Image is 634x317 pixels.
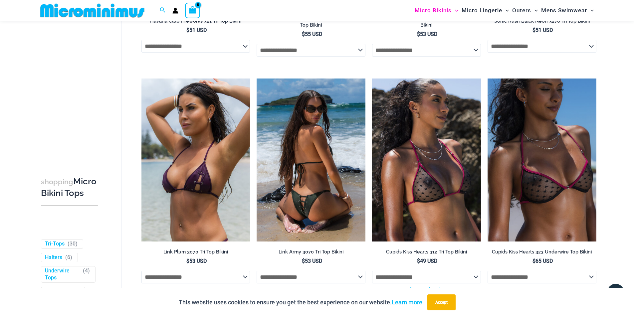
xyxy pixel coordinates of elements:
h2: Link Army 3070 Tri Top Bikini [257,249,365,255]
a: Micro BikinisMenu ToggleMenu Toggle [413,2,460,19]
a: Link Plum 3070 Tri Top Bikini [141,249,250,257]
a: Cupids Kiss Hearts 323 Underwire Top Bikini [488,249,596,257]
a: Mens SwimwearMenu ToggleMenu Toggle [539,2,595,19]
span: $ [532,27,535,33]
img: Link Army 3070 Tri Top 2031 Cheeky 10 [257,79,365,241]
a: Halters [45,254,62,261]
a: Reckless Mesh [MEDICAL_DATA] 3480 Crop Top Bikini [257,16,365,31]
a: Reckless Mesh [MEDICAL_DATA] 306 Tri Top Bikini [372,16,481,31]
a: Clear Selection [372,285,481,295]
a: Underwire Tops [45,268,80,282]
a: Learn more [392,299,422,306]
span: Menu Toggle [587,2,594,19]
span: $ [532,258,535,264]
bdi: 65 USD [532,258,553,264]
iframe: TrustedSite Certified [41,22,101,155]
span: ( ) [83,268,90,282]
span: Menu Toggle [502,2,509,19]
span: $ [302,31,305,37]
h2: Cupids Kiss Hearts 323 Underwire Top Bikini [488,249,596,255]
span: Micro Bikinis [415,2,452,19]
h3: Micro Bikini Tops [41,176,98,199]
h2: Cupids Kiss Hearts 312 Tri Top Bikini [372,249,481,255]
bdi: 53 USD [417,31,437,37]
button: Accept [427,294,456,310]
h2: Havana Club Fireworks 321 Tri Top Bikini [141,18,250,24]
span: $ [302,258,305,264]
span: $ [417,258,420,264]
a: Sonic Rush Black Neon 3278 Tri Top Bikini [488,18,596,27]
bdi: 49 USD [417,258,437,264]
img: MM SHOP LOGO FLAT [38,3,147,18]
a: Cupids Kiss Hearts 312 Tri Top Bikini [372,249,481,257]
a: Micro LingerieMenu ToggleMenu Toggle [460,2,511,19]
img: Link Plum 3070 Tri Top 01 [141,79,250,241]
a: View Shopping Cart, empty [185,3,200,18]
bdi: 51 USD [186,27,207,33]
h2: Sonic Rush Black Neon 3278 Tri Top Bikini [488,18,596,24]
a: Link Army 3070 Tri Top Bikini [257,249,365,257]
bdi: 51 USD [532,27,553,33]
p: This website uses cookies to ensure you get the best experience on our website. [179,297,422,307]
a: Cupids Kiss Hearts 323 Underwire 01Cupids Kiss Hearts 323 Underwire Top 456 Micro 06Cupids Kiss H... [488,79,596,241]
a: Search icon link [160,6,166,15]
a: Account icon link [172,8,178,14]
span: $ [186,27,189,33]
span: 4 [85,268,88,274]
a: Link Plum 3070 Tri Top 01Link Plum 3070 Tri Top 2031 Cheeky 01Link Plum 3070 Tri Top 2031 Cheeky 01 [141,79,250,241]
bdi: 53 USD [186,258,207,264]
img: Cupids Kiss Hearts 312 Tri Top 01 [372,79,481,241]
a: Havana Club Fireworks 321 Tri Top Bikini [141,18,250,27]
span: Outers [512,2,531,19]
h2: Reckless Mesh [MEDICAL_DATA] 3480 Crop Top Bikini [257,16,365,28]
bdi: 55 USD [302,31,322,37]
a: Cupids Kiss Hearts 312 Tri Top 01Cupids Kiss Hearts 312 Tri Top 01Cupids Kiss Hearts 312 Tri Top 01 [372,79,481,241]
bdi: 53 USD [302,258,322,264]
span: ( ) [68,240,78,247]
span: 6 [67,254,70,260]
span: 30 [70,240,76,247]
span: ( ) [65,254,72,261]
span: Menu Toggle [531,2,538,19]
a: Tri-Tops [45,240,65,247]
span: $ [186,258,189,264]
span: shopping [41,178,73,186]
span: Micro Lingerie [462,2,502,19]
span: Mens Swimwear [541,2,587,19]
h2: Link Plum 3070 Tri Top Bikini [141,249,250,255]
a: Link Army 3070 Tri Top 01Link Army 3070 Tri Top 2031 Cheeky 10Link Army 3070 Tri Top 2031 Cheeky 10 [257,79,365,241]
span: Menu Toggle [452,2,458,19]
span: $ [417,31,420,37]
a: OutersMenu ToggleMenu Toggle [511,2,539,19]
h2: Reckless Mesh [MEDICAL_DATA] 306 Tri Top Bikini [372,16,481,28]
nav: Site Navigation [412,1,597,20]
img: Cupids Kiss Hearts 323 Underwire 01 [488,79,596,241]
